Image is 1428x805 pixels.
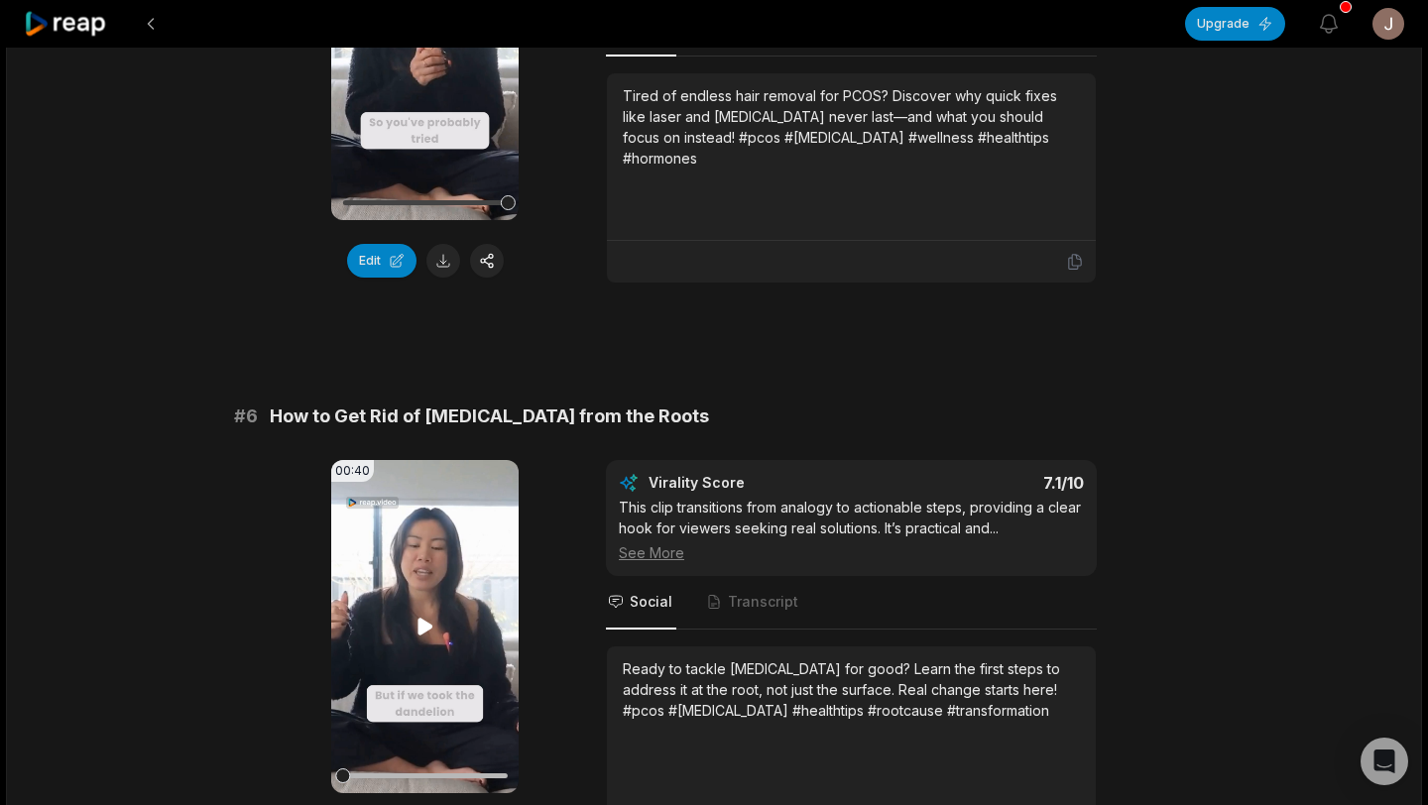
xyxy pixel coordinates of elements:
[623,85,1080,169] div: Tired of endless hair removal for PCOS? Discover why quick fixes like laser and [MEDICAL_DATA] ne...
[619,497,1084,563] div: This clip transitions from analogy to actionable steps, providing a clear hook for viewers seekin...
[728,592,798,612] span: Transcript
[630,592,672,612] span: Social
[606,576,1097,630] nav: Tabs
[234,402,258,430] span: # 6
[1361,738,1408,785] div: Open Intercom Messenger
[347,244,416,278] button: Edit
[1185,7,1285,41] button: Upgrade
[270,402,709,430] span: How to Get Rid of [MEDICAL_DATA] from the Roots
[619,542,1084,563] div: See More
[623,658,1080,721] div: Ready to tackle [MEDICAL_DATA] for good? Learn the first steps to address it at the root, not jus...
[872,473,1085,493] div: 7.1 /10
[331,460,519,793] video: Your browser does not support mp4 format.
[649,473,862,493] div: Virality Score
